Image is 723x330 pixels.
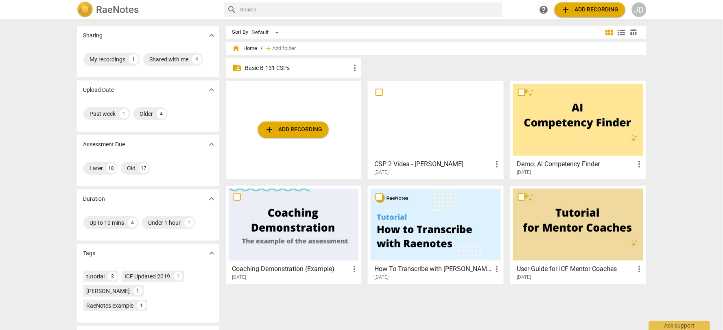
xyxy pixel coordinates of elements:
span: Add folder [273,46,296,52]
span: view_list [617,28,627,37]
div: 1 [133,287,142,295]
span: more_vert [349,264,359,274]
div: 1 [119,109,129,119]
a: How To Transcribe with [PERSON_NAME][DATE] [371,189,501,280]
button: Show more [205,247,218,259]
button: List view [616,26,628,39]
button: Table view [628,26,640,39]
div: My recordings [90,55,126,63]
div: Later [90,164,103,172]
span: [DATE] [374,169,389,176]
div: Past week [90,110,116,118]
div: 18 [107,163,116,173]
p: Assessment Due [83,140,125,149]
span: add [561,5,571,15]
a: CSP 2 Videa - [PERSON_NAME][DATE] [371,84,501,176]
span: expand_more [207,194,216,204]
div: 4 [157,109,166,119]
a: Coaching Demonstration (Example)[DATE] [229,189,359,280]
h3: User Guide for ICF Mentor Coaches [517,264,634,274]
div: 1 [184,218,194,228]
span: add [264,44,273,52]
span: folder_shared [232,63,242,73]
span: home [232,44,240,52]
h3: Demo: AI Competency Finder [517,159,634,169]
a: LogoRaeNotes [77,2,218,18]
button: JD [632,2,647,17]
span: [DATE] [517,274,531,281]
img: Logo [77,2,93,18]
span: table_chart [630,28,638,36]
input: Search [240,3,499,16]
span: search [227,5,237,15]
div: 17 [139,163,149,173]
span: more_vert [492,264,502,274]
h3: Coaching Demonstration (Example) [232,264,350,274]
h2: RaeNotes [96,4,139,15]
span: Add recording [561,5,619,15]
span: expand_more [207,30,216,40]
span: view_module [605,28,614,37]
span: expand_more [207,248,216,258]
div: ICF Updated 2019 [125,272,170,280]
p: Tags [83,249,96,258]
span: expand_more [207,139,216,149]
div: Shared with me [150,55,189,63]
div: 1 [137,301,146,310]
h3: CSP 2 Videa - James Dibb-Simkin [374,159,492,169]
span: [DATE] [517,169,531,176]
div: 1 [129,54,139,64]
div: Up to 10 mins [90,219,125,227]
div: Default [252,26,282,39]
button: Tile view [603,26,616,39]
button: Upload [555,2,625,17]
div: Under 1 hour [149,219,181,227]
span: more_vert [634,159,644,169]
span: more_vert [634,264,644,274]
button: Upload [258,122,329,138]
div: tutorial [87,272,105,280]
div: RaeNotes example [87,302,134,310]
span: Home [232,44,258,52]
button: Show more [205,138,218,150]
div: 4 [192,54,202,64]
button: Show more [205,29,218,41]
span: more_vert [492,159,502,169]
span: [DATE] [232,274,247,281]
span: [DATE] [374,274,389,281]
div: Sort By [232,29,249,35]
div: 2 [108,272,117,281]
p: Upload Date [83,86,114,94]
div: [PERSON_NAME] [87,287,130,295]
p: Basic B-131 CSPs [245,64,350,72]
button: Show more [205,84,218,96]
span: expand_more [207,85,216,95]
div: 1 [174,272,183,281]
div: Older [140,110,153,118]
p: Duration [83,195,105,203]
div: 4 [128,218,138,228]
div: Old [127,164,136,172]
a: User Guide for ICF Mentor Coaches[DATE] [513,189,643,280]
button: Show more [205,193,218,205]
p: Sharing [83,31,103,40]
a: Help [537,2,551,17]
a: Demo: AI Competency Finder[DATE] [513,84,643,176]
span: help [539,5,549,15]
div: Ask support [649,321,710,330]
span: more_vert [350,63,360,73]
span: add [264,125,274,135]
span: Add recording [264,125,322,135]
h3: How To Transcribe with RaeNotes [374,264,492,274]
span: / [261,46,263,52]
